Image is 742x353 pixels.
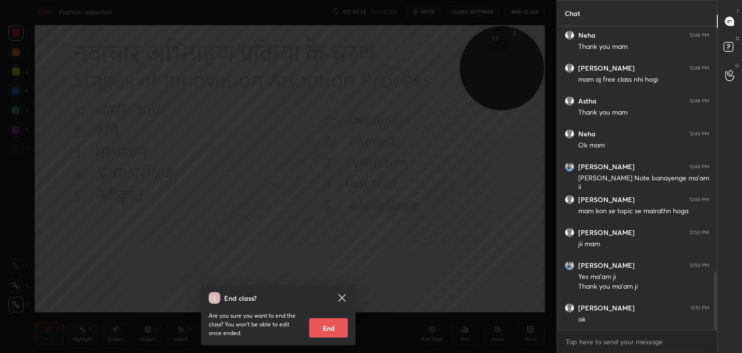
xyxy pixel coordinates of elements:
div: 12:48 PM [689,65,709,71]
p: Are you sure you want to end the class? You won’t be able to edit once ended. [209,311,301,338]
img: default.png [565,228,574,237]
h6: Neha [578,130,596,138]
h6: [PERSON_NAME] [578,228,635,237]
div: [PERSON_NAME] Note banayenge ma'am ji [578,174,709,192]
img: default.png [565,96,574,106]
div: Ok mam [578,141,709,150]
div: Thank you mam [578,108,709,118]
div: mam aj free class nhi hogi [578,75,709,85]
div: 12:48 PM [689,98,709,104]
img: a7d6eed1c4e342f58e0a505c5e0deddc.jpg [565,162,574,172]
h6: [PERSON_NAME] [578,162,635,171]
h6: [PERSON_NAME] [578,304,635,312]
div: 12:50 PM [689,263,709,268]
h4: End class? [224,293,257,303]
h6: Neha [578,31,596,40]
img: default.png [565,63,574,73]
div: 12:50 PM [689,230,709,235]
div: 12:51 PM [690,305,709,311]
div: Thank you mam [578,42,709,52]
button: End [309,318,348,338]
div: grid [557,27,717,330]
div: Thank you ma'am ji [578,282,709,292]
h6: Astha [578,97,597,105]
p: D [736,35,739,42]
div: 12:49 PM [689,197,709,203]
div: jii mam [578,239,709,249]
div: 12:49 PM [689,131,709,137]
img: default.png [565,303,574,313]
div: ok [578,315,709,324]
img: default.png [565,195,574,205]
div: 12:49 PM [689,164,709,170]
div: Yes ma'am ji [578,272,709,282]
p: Chat [557,0,588,26]
img: default.png [565,30,574,40]
p: G [735,62,739,69]
h6: [PERSON_NAME] [578,195,635,204]
h6: [PERSON_NAME] [578,261,635,270]
img: default.png [565,129,574,139]
h6: [PERSON_NAME] [578,64,635,73]
div: 12:48 PM [689,32,709,38]
img: a7d6eed1c4e342f58e0a505c5e0deddc.jpg [565,261,574,270]
div: mam kon se topic se mairathn hoga [578,206,709,216]
p: T [736,8,739,15]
